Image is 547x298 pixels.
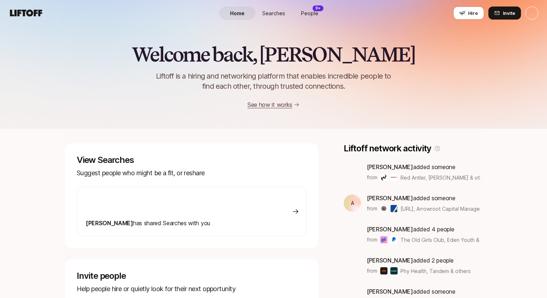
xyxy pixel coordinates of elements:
[367,224,480,234] p: added 4 people
[367,226,413,233] span: [PERSON_NAME]
[390,205,398,212] img: Arrowroot Capital Management
[351,199,354,207] p: A
[367,257,413,264] span: [PERSON_NAME]
[390,236,398,243] img: Eden Youth
[390,267,398,274] img: Tandem
[400,267,471,275] span: Phy Health, Tandem & others
[503,9,515,17] span: Invite
[367,288,413,295] span: [PERSON_NAME]
[77,284,307,294] p: Help people hire or quietly look for their next opportunity
[380,267,387,274] img: Phy Health
[247,101,292,108] a: See how it works
[367,287,480,296] p: added someone
[380,174,387,181] img: Red Antler
[77,271,307,281] p: Invite people
[77,155,307,165] p: View Searches
[301,9,318,17] span: People
[488,7,521,20] button: Invite
[367,194,413,202] span: [PERSON_NAME]
[468,9,478,17] span: Hire
[262,9,285,17] span: Searches
[367,204,377,213] p: from
[86,219,133,227] span: [PERSON_NAME]
[367,193,480,203] p: added someone
[400,237,496,243] span: The Old Girls Club, Eden Youth & others
[380,205,387,212] img: MuseData.ai
[315,5,321,11] p: 9+
[367,173,377,182] p: from
[367,162,480,172] p: added someone
[255,7,292,20] a: Searches
[144,71,403,91] p: Liftoff is a hiring and networking platform that enables incredible people to find each other, th...
[367,266,377,275] p: from
[132,43,415,65] h2: Welcome back, [PERSON_NAME]
[367,163,413,171] span: [PERSON_NAME]
[453,7,484,20] button: Hire
[230,9,245,17] span: Home
[367,256,471,265] p: added 2 people
[400,206,513,212] span: [URL], Arrowroot Capital Management & others
[219,7,255,20] a: Home
[367,235,377,244] p: from
[380,236,387,243] img: The Old Girls Club
[344,143,431,154] p: Liftoff network activity
[292,7,328,20] a: People9+
[86,219,210,227] span: has shared Searches with you
[77,168,307,178] p: Suggest people who might be a fit, or reshare
[400,174,480,181] span: Red Antler, [PERSON_NAME] & others
[390,174,398,181] img: Kraft Heinz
